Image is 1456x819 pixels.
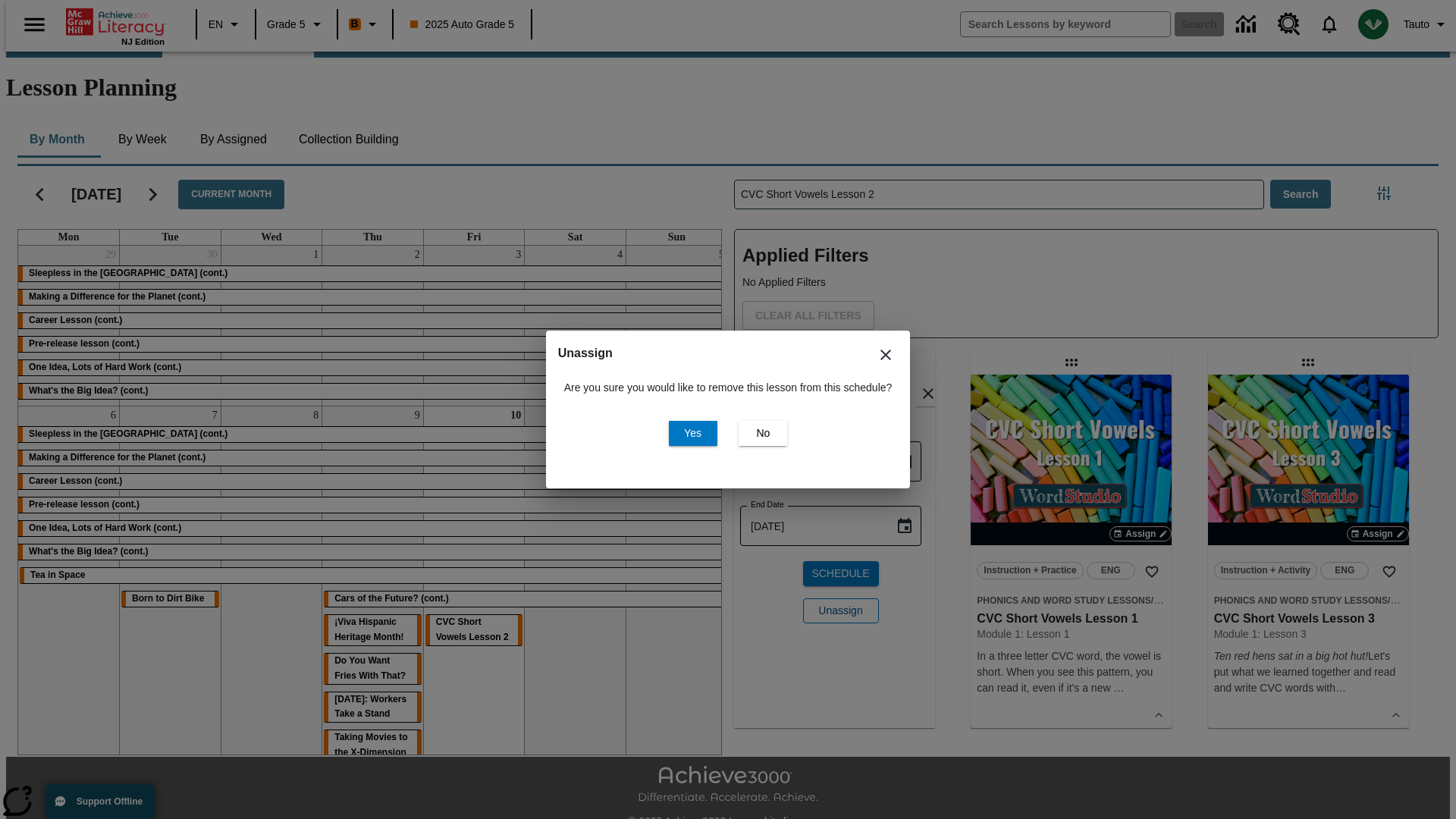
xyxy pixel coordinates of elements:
button: Close [868,337,904,373]
button: No [739,421,787,446]
p: Are you sure you would like to remove this lesson from this schedule? [564,380,893,396]
button: Yes [669,421,717,446]
h2: Unassign [558,343,899,364]
span: Yes [684,425,701,441]
span: No [756,425,770,441]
